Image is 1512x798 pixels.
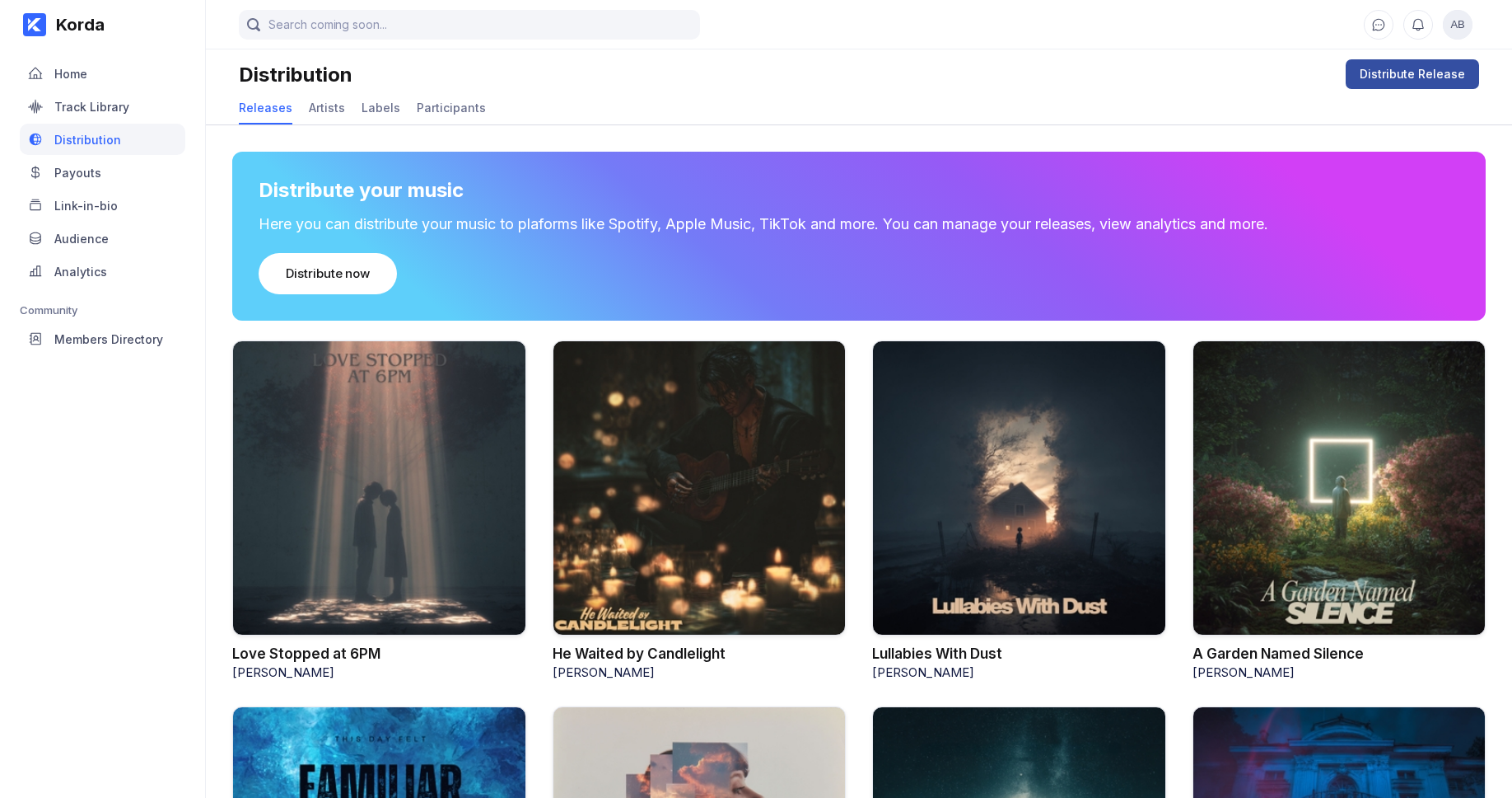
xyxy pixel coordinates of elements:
[54,265,107,279] div: Analytics
[417,101,486,115] div: Participants
[553,664,847,680] div: [PERSON_NAME]
[20,323,185,356] a: Members Directory
[20,256,185,289] a: Analytics
[54,67,87,81] div: Home
[54,232,109,246] div: Audience
[309,101,345,115] div: Artists
[46,15,105,35] div: Korda
[1443,10,1472,40] button: AB
[20,190,185,223] a: Link-in-bio
[54,332,163,346] div: Members Directory
[20,223,185,256] a: Audience
[417,92,486,124] a: Participants
[54,100,129,114] div: Track Library
[362,92,400,124] a: Labels
[239,101,292,115] div: Releases
[20,157,185,190] a: Payouts
[309,92,345,124] a: Artists
[872,645,1002,662] a: Lullabies With Dust
[20,124,185,157] a: Distribution
[54,199,118,213] div: Link-in-bio
[553,645,726,662] a: He Waited by Candlelight
[286,265,370,282] div: Distribute now
[259,215,1459,233] div: Here you can distribute your music to plaforms like Spotify, Apple Music, TikTok and more. You ca...
[232,645,380,662] a: Love Stopped at 6PM
[239,92,292,124] a: Releases
[259,253,397,294] button: Distribute now
[20,303,185,317] div: Community
[1192,664,1486,680] div: [PERSON_NAME]
[259,178,464,202] div: Distribute your music
[20,91,185,124] a: Track Library
[232,664,526,680] div: [PERSON_NAME]
[872,664,1166,680] div: [PERSON_NAME]
[20,58,185,91] a: Home
[1360,66,1465,82] div: Distribute Release
[54,133,121,147] div: Distribution
[1346,59,1479,89] button: Distribute Release
[1192,645,1364,662] a: A Garden Named Silence
[1443,10,1472,40] div: Adon Brian
[54,166,101,180] div: Payouts
[239,10,700,40] input: Search coming soon...
[362,101,400,115] div: Labels
[239,63,352,87] div: Distribution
